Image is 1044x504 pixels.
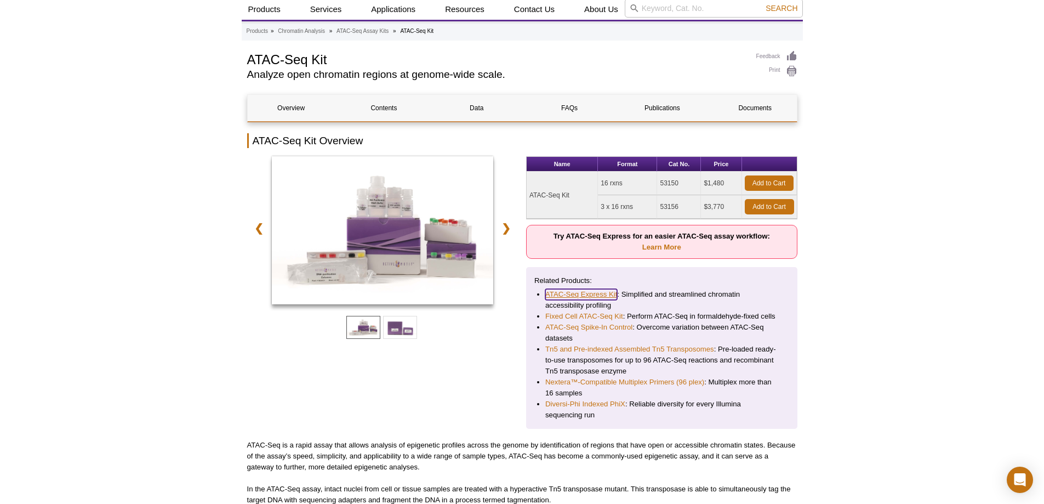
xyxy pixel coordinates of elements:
a: Tn5 and Pre-indexed Assembled Tn5 Transposomes [545,344,714,355]
a: Publications [619,95,706,121]
p: ATAC-Seq is a rapid assay that allows analysis of epigenetic profiles across the genome by identi... [247,440,797,473]
a: Nextera™-Compatible Multiplex Primers (96 plex) [545,377,704,388]
a: FAQs [526,95,613,121]
a: ❯ [494,216,518,241]
li: : Reliable diversity for every Illumina sequencing run [545,399,778,421]
td: ATAC-Seq Kit [527,172,598,219]
a: Print [756,65,797,77]
a: Products [247,26,268,36]
button: Search [762,3,801,13]
h2: Analyze open chromatin regions at genome-wide scale. [247,70,745,80]
span: Search [766,4,797,13]
strong: Try ATAC-Seq Express for an easier ATAC-Seq assay workflow: [554,232,770,251]
li: : Pre-loaded ready-to-use transposomes for up to 96 ATAC-Seq reactions and recombinant Tn5 transp... [545,344,778,377]
div: Open Intercom Messenger [1007,467,1033,493]
th: Cat No. [657,157,701,172]
a: ATAC-Seq Express Kit [545,289,617,300]
a: ❮ [247,216,271,241]
a: Contents [340,95,427,121]
a: Add to Cart [745,175,794,191]
a: ATAC-Seq Kit [272,156,494,308]
li: : Multiplex more than 16 samples [545,377,778,399]
a: ATAC-Seq Spike-In Control [545,322,632,333]
a: Diversi-Phi Indexed PhiX [545,399,625,410]
p: Related Products: [534,275,789,286]
th: Name [527,157,598,172]
td: 53156 [657,195,701,219]
h1: ATAC-Seq Kit [247,50,745,67]
img: ATAC-Seq Kit [272,156,494,304]
a: Feedback [756,50,797,63]
a: Documents [711,95,798,121]
td: 16 rxns [598,172,657,195]
a: ATAC-Seq Assay Kits [336,26,389,36]
li: : Perform ATAC-Seq in formaldehyde-fixed cells [545,311,778,322]
td: 53150 [657,172,701,195]
td: 3 x 16 rxns [598,195,657,219]
a: Chromatin Analysis [278,26,325,36]
li: » [393,28,396,34]
h2: ATAC-Seq Kit Overview [247,133,797,148]
th: Format [598,157,657,172]
a: Learn More [642,243,681,251]
li: » [329,28,333,34]
a: Add to Cart [745,199,794,214]
li: » [271,28,274,34]
li: : Simplified and streamlined chromatin accessibility profiling [545,289,778,311]
a: Data [433,95,520,121]
li: : Overcome variation between ATAC-Seq datasets [545,322,778,344]
th: Price [701,157,741,172]
a: Fixed Cell ATAC-Seq Kit [545,311,623,322]
td: $1,480 [701,172,741,195]
li: ATAC-Seq Kit [400,28,433,34]
td: $3,770 [701,195,741,219]
a: Overview [248,95,335,121]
